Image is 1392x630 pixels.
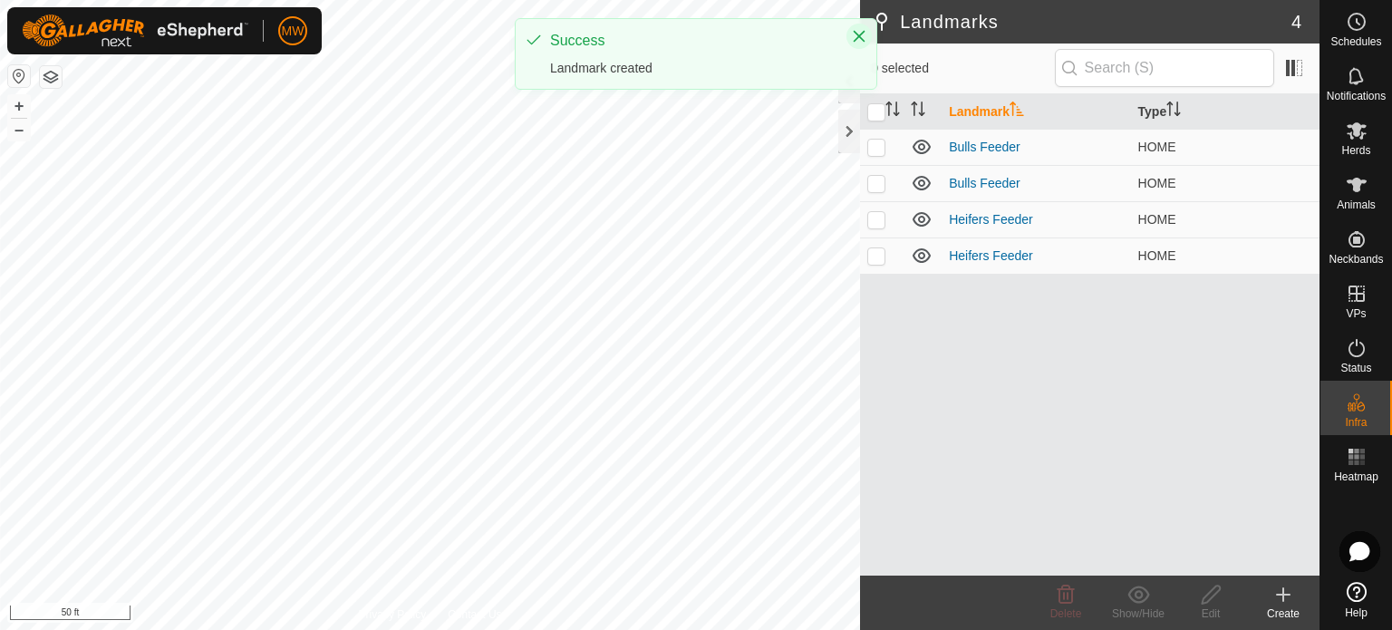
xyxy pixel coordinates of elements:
span: Schedules [1330,36,1381,47]
div: Landmark created [550,59,833,78]
span: VPs [1346,308,1366,319]
span: Delete [1050,607,1082,620]
span: 4 [1291,8,1301,35]
a: Help [1320,575,1392,625]
span: HOME [1138,140,1176,154]
div: Edit [1174,606,1247,622]
span: Infra [1345,417,1367,428]
p-sorticon: Activate to sort [1166,104,1181,119]
button: Close [846,24,872,49]
h2: Landmarks [871,11,1291,33]
button: Map Layers [40,66,62,88]
span: HOME [1138,176,1176,190]
span: Help [1345,607,1368,618]
a: Heifers Feeder [949,248,1033,263]
span: MW [282,22,304,41]
th: Type [1131,94,1319,130]
a: Contact Us [448,606,501,623]
button: Reset Map [8,65,30,87]
input: Search (S) [1055,49,1274,87]
a: Bulls Feeder [949,140,1020,154]
span: Herds [1341,145,1370,156]
p-sorticon: Activate to sort [1010,104,1024,119]
span: Heatmap [1334,471,1378,482]
img: Gallagher Logo [22,15,248,47]
th: Landmark [942,94,1130,130]
p-sorticon: Activate to sort [911,104,925,119]
a: Heifers Feeder [949,212,1033,227]
span: HOME [1138,212,1176,227]
span: Neckbands [1329,254,1383,265]
span: 0 selected [871,59,1054,78]
span: Notifications [1327,91,1386,102]
div: Show/Hide [1102,606,1174,622]
a: Bulls Feeder [949,176,1020,190]
button: – [8,119,30,141]
span: HOME [1138,248,1176,263]
button: + [8,95,30,117]
div: Success [550,30,833,52]
a: Privacy Policy [359,606,427,623]
span: Animals [1337,199,1376,210]
div: Create [1247,606,1319,622]
span: Status [1340,363,1371,373]
p-sorticon: Activate to sort [885,104,900,119]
